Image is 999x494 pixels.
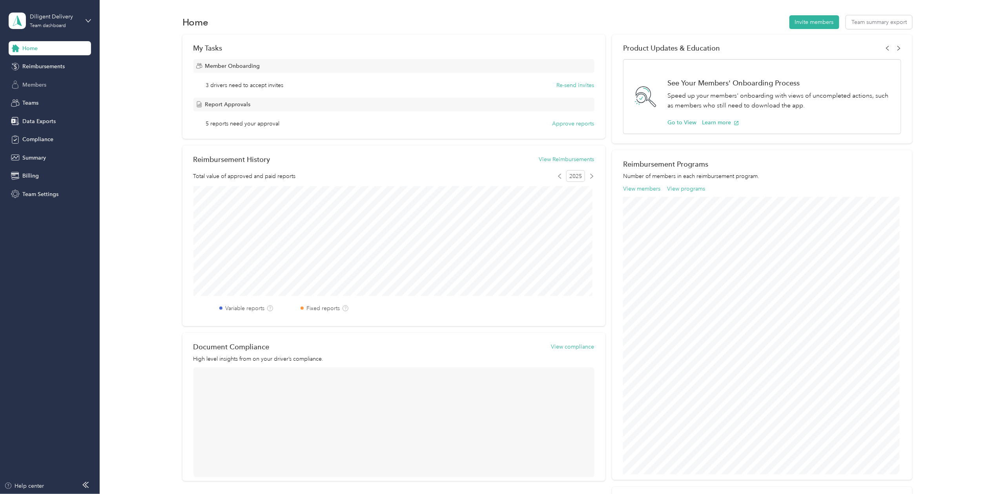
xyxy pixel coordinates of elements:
button: Team summary export [846,15,912,29]
button: Re-send invites [557,81,594,89]
span: Total value of approved and paid reports [193,172,296,180]
iframe: Everlance-gr Chat Button Frame [955,450,999,494]
span: 3 drivers need to accept invites [206,81,283,89]
label: Variable reports [225,304,264,312]
span: Billing [22,172,39,180]
div: Team dashboard [30,24,66,28]
span: Compliance [22,135,53,143]
p: High level insights from on your driver’s compliance. [193,355,594,363]
div: My Tasks [193,44,594,52]
span: Home [22,44,38,53]
div: Diligent Delivery [30,13,79,21]
h2: Document Compliance [193,343,270,351]
p: Speed up your members' onboarding with views of uncompleted actions, such as members who still ne... [667,91,893,110]
button: Help center [4,482,44,490]
button: Invite members [789,15,839,29]
button: Go to View [667,118,696,127]
span: Teams [22,99,38,107]
button: View compliance [551,343,594,351]
label: Fixed reports [306,304,340,312]
h1: See Your Members' Onboarding Process [667,79,893,87]
span: Summary [22,154,46,162]
span: Member Onboarding [205,62,260,70]
span: 5 reports need your approval [206,120,279,128]
span: Report Approvals [205,100,251,109]
button: View members [623,185,660,193]
button: Approve reports [552,120,594,128]
span: Team Settings [22,190,58,198]
span: Data Exports [22,117,56,125]
span: 2025 [566,170,585,182]
button: View Reimbursements [539,155,594,163]
button: View programs [667,185,705,193]
h2: Reimbursement History [193,155,270,163]
h2: Reimbursement Programs [623,160,901,168]
span: Members [22,81,46,89]
span: Reimbursements [22,62,65,71]
p: Number of members in each reimbursement program. [623,172,901,180]
h1: Home [182,18,209,26]
button: Learn more [702,118,739,127]
span: Product Updates & Education [623,44,720,52]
